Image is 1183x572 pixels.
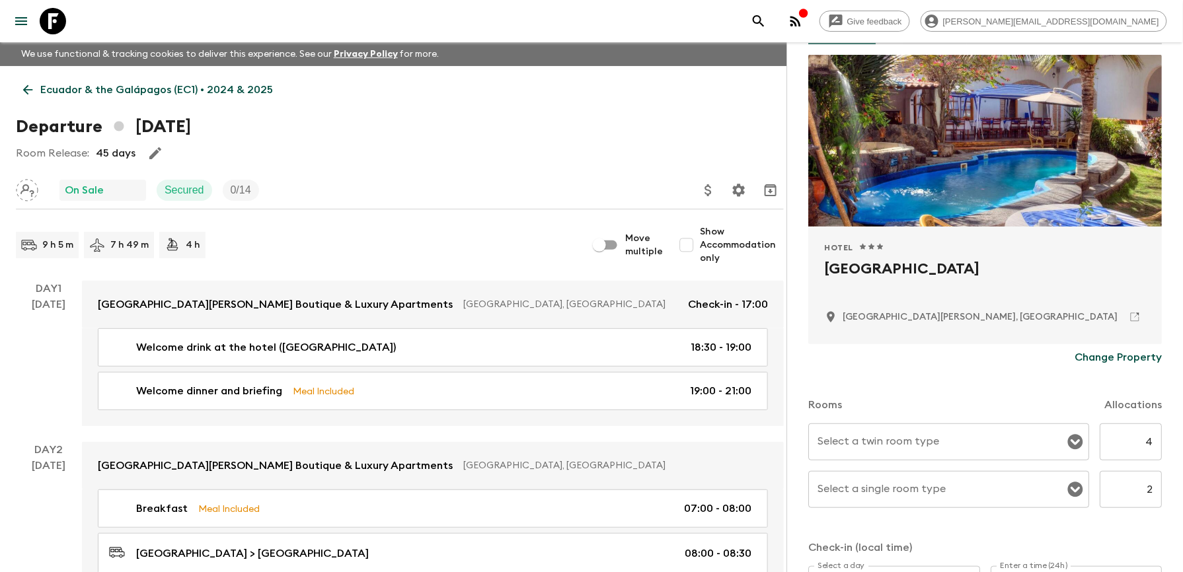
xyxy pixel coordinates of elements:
p: [GEOGRAPHIC_DATA][PERSON_NAME] Boutique & Luxury Apartments [98,458,453,474]
button: Update Price, Early Bird Discount and Costs [695,177,722,203]
h1: Departure [DATE] [16,114,191,140]
label: Select a day [818,560,864,571]
p: Breakfast [136,501,188,517]
span: Show Accommodation only [700,225,784,265]
p: 45 days [96,145,135,161]
p: We use functional & tracking cookies to deliver this experience. See our for more. [16,42,445,66]
p: Allocations [1104,397,1162,413]
h2: [GEOGRAPHIC_DATA] [824,258,1146,301]
button: Open [1066,433,1085,451]
span: Move multiple [625,232,663,258]
div: Secured [157,180,212,201]
a: Privacy Policy [334,50,398,59]
p: 0 / 14 [231,182,251,198]
a: [GEOGRAPHIC_DATA][PERSON_NAME] Boutique & Luxury Apartments[GEOGRAPHIC_DATA], [GEOGRAPHIC_DATA] [82,442,784,489]
a: Welcome dinner and briefingMeal Included19:00 - 21:00 [98,372,768,410]
div: Trip Fill [223,180,259,201]
p: Check-in - 17:00 [688,297,768,312]
p: 19:00 - 21:00 [690,383,751,399]
span: Assign pack leader [16,183,38,194]
p: On Sale [65,182,104,198]
p: 4 h [186,238,200,252]
a: Give feedback [820,11,910,32]
p: Day 2 [16,442,82,458]
p: Welcome dinner and briefing [136,383,282,399]
p: Room Release: [16,145,89,161]
span: Give feedback [840,17,909,26]
button: menu [8,8,34,34]
p: [GEOGRAPHIC_DATA], [GEOGRAPHIC_DATA] [463,459,757,472]
p: Secured [165,182,204,198]
p: Day 1 [16,281,82,297]
button: Open [1066,480,1085,499]
p: Welcome drink at the hotel ([GEOGRAPHIC_DATA]) [136,340,396,355]
p: Check-in (local time) [808,540,1162,555]
p: 07:00 - 08:00 [684,501,751,517]
button: search adventures [745,8,772,34]
p: [GEOGRAPHIC_DATA][PERSON_NAME] Boutique & Luxury Apartments [98,297,453,312]
p: Puerto Villamil, Ecuador [843,310,1118,324]
span: [PERSON_NAME][EMAIL_ADDRESS][DOMAIN_NAME] [936,17,1166,26]
p: 9 h 5 m [42,238,73,252]
p: Meal Included [293,384,354,398]
p: 18:30 - 19:00 [691,340,751,355]
p: Change Property [1075,349,1162,365]
label: Enter a time (24h) [1000,560,1068,571]
div: [PERSON_NAME][EMAIL_ADDRESS][DOMAIN_NAME] [921,11,1167,32]
button: Change Property [1075,344,1162,371]
p: 08:00 - 08:30 [685,546,751,561]
p: [GEOGRAPHIC_DATA] > [GEOGRAPHIC_DATA] [136,546,369,561]
a: BreakfastMeal Included07:00 - 08:00 [98,489,768,528]
p: Meal Included [198,501,260,516]
button: Archive (Completed, Cancelled or Unsynced Departures only) [757,177,784,203]
a: [GEOGRAPHIC_DATA][PERSON_NAME] Boutique & Luxury Apartments[GEOGRAPHIC_DATA], [GEOGRAPHIC_DATA]Ch... [82,281,784,328]
span: Hotel [824,242,853,253]
a: Welcome drink at the hotel ([GEOGRAPHIC_DATA])18:30 - 19:00 [98,328,768,367]
p: [GEOGRAPHIC_DATA], [GEOGRAPHIC_DATA] [463,298,677,311]
p: Rooms [808,397,842,413]
button: Settings [726,177,752,203]
div: Photo of Hotel Albemarle [808,55,1162,227]
p: 7 h 49 m [110,238,149,252]
p: Ecuador & the Galápagos (EC1) • 2024 & 2025 [40,82,273,98]
a: Ecuador & the Galápagos (EC1) • 2024 & 2025 [16,77,280,103]
div: [DATE] [32,297,66,426]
